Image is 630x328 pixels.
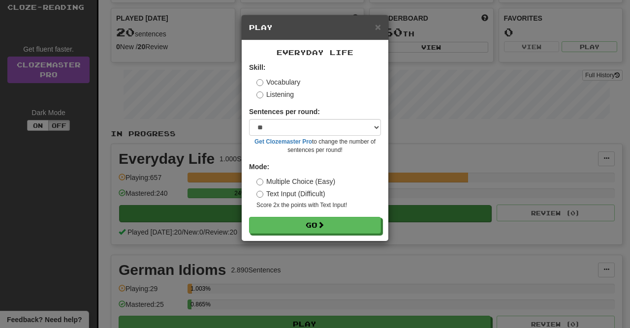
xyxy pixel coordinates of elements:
[249,107,320,117] label: Sentences per round:
[256,201,381,209] small: Score 2x the points with Text Input !
[249,163,269,171] strong: Mode:
[375,21,381,32] span: ×
[256,77,300,87] label: Vocabulary
[256,179,263,185] input: Multiple Choice (Easy)
[277,48,353,57] span: Everyday Life
[256,177,335,186] label: Multiple Choice (Easy)
[256,189,325,199] label: Text Input (Difficult)
[375,22,381,32] button: Close
[256,91,263,98] input: Listening
[249,138,381,154] small: to change the number of sentences per round!
[254,138,312,145] a: Get Clozemaster Pro
[249,23,381,32] h5: Play
[249,63,265,71] strong: Skill:
[256,191,263,198] input: Text Input (Difficult)
[256,89,294,99] label: Listening
[256,79,263,86] input: Vocabulary
[249,217,381,234] button: Go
